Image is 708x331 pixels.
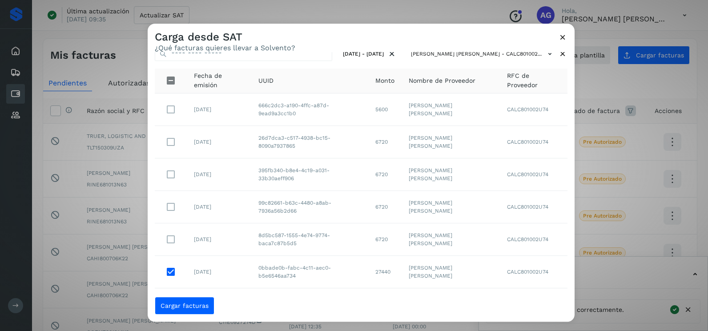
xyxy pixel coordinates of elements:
td: [DATE] [187,223,251,256]
button: Cargar facturas [155,297,214,315]
td: [PERSON_NAME] [PERSON_NAME] [402,288,499,321]
td: [PERSON_NAME] [PERSON_NAME] [402,93,499,126]
td: 27440 [368,256,402,288]
td: [DATE] [187,158,251,191]
td: 6720 [368,191,402,223]
td: CALC801002U74 [500,93,567,126]
td: 6720 [368,223,402,256]
span: Nombre de Proveedor [409,76,475,85]
td: [DATE] [187,191,251,223]
span: Cargar facturas [161,303,209,309]
td: 27440 [368,288,402,321]
span: UUID [258,76,274,85]
td: 26d7dca3-c517-4938-bc15-8090a7937865 [251,126,368,158]
td: [PERSON_NAME] [PERSON_NAME] [402,158,499,191]
td: 395fb340-b8e4-4c19-a031-33b30aeff906 [251,158,368,191]
td: 666c2dc3-a190-4ffc-a87d-9ead9a3cc1b0 [251,93,368,126]
td: [DATE] [187,256,251,288]
td: eff4e93e-ddcd-4774-a831-6a1cf87df400 [251,288,368,321]
button: [DATE] - [DATE] [339,47,400,61]
span: RFC de Proveedor [507,72,560,90]
td: 6720 [368,126,402,158]
td: 0bbade0b-fabc-4c11-aec0-b5e6546aa734 [251,256,368,288]
p: ¿Qué facturas quieres llevar a Solvento? [155,44,295,52]
td: [PERSON_NAME] [PERSON_NAME] [402,223,499,256]
td: 8d5bc587-1555-4e74-9774-baca7c87b5d5 [251,223,368,256]
td: 6720 [368,158,402,191]
td: CALC801002U74 [500,223,567,256]
td: [DATE] [187,93,251,126]
td: CALC801002U74 [500,191,567,223]
td: [PERSON_NAME] [PERSON_NAME] [402,256,499,288]
button: [PERSON_NAME] [PERSON_NAME] - CALC801002... [407,47,558,61]
td: CALC801002U74 [500,158,567,191]
td: CALC801002U74 [500,126,567,158]
td: [DATE] [187,288,251,321]
td: CALC801002U74 [500,256,567,288]
td: CALC801002U74 [500,288,567,321]
span: Fecha de emisión [194,72,244,90]
td: [DATE] [187,126,251,158]
h3: Carga desde SAT [155,31,295,44]
td: 5600 [368,93,402,126]
td: [PERSON_NAME] [PERSON_NAME] [402,126,499,158]
span: Monto [375,76,394,85]
td: 99c82661-b63c-4480-a8ab-7936a56b2d66 [251,191,368,223]
td: [PERSON_NAME] [PERSON_NAME] [402,191,499,223]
